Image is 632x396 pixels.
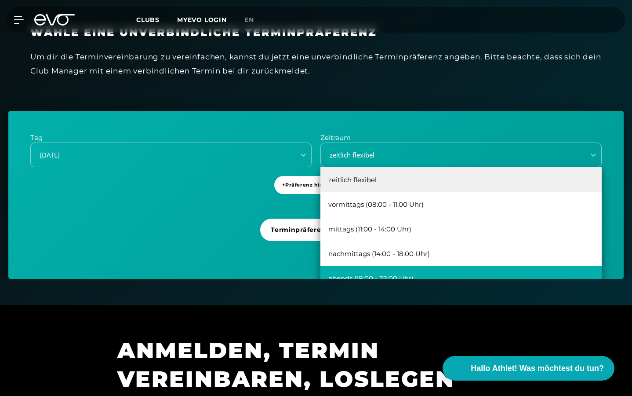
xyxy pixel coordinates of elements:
[30,50,602,78] div: Um dir die Terminvereinbarung zu vereinfachen, kannst du jetzt eine unverbindliche Terminpräferen...
[320,133,602,143] p: Zeitraum
[443,356,614,381] button: Hallo Athlet! Was möchtest du tun?
[136,16,160,24] span: Clubs
[274,176,358,210] a: +Präferenz hinzufügen
[320,241,602,266] div: nachmittags (14:00 - 18:00 Uhr)
[471,363,604,374] span: Hallo Athlet! Was möchtest du tun?
[320,216,602,241] div: mittags (11:00 - 14:00 Uhr)
[320,167,602,192] div: zeitlich flexibel
[32,150,289,160] div: [DATE]
[177,16,227,24] a: MYEVO LOGIN
[282,181,347,189] span: + Präferenz hinzufügen
[30,133,312,143] p: Tag
[271,225,357,235] span: Terminpräferenz senden
[136,15,177,24] a: Clubs
[244,16,254,24] span: en
[320,192,602,216] div: vormittags (08:00 - 11:00 Uhr)
[320,266,602,290] div: abends (18:00 - 22:00 Uhr)
[322,150,579,160] div: zeitlich flexibel
[117,336,513,393] h1: ANMELDEN, TERMIN VEREINBAREN, LOSLEGEN
[260,219,371,257] a: Terminpräferenz senden
[244,15,265,25] a: en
